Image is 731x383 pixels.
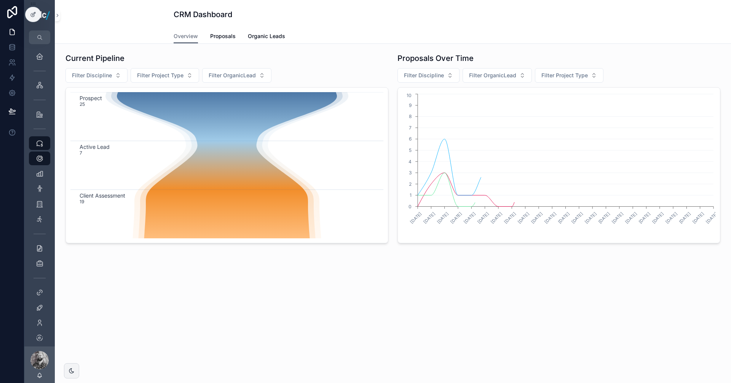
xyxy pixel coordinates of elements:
[402,92,715,238] div: chart
[131,68,199,83] button: Select Button
[691,211,705,225] text: [DATE]
[174,32,198,40] span: Overview
[409,170,412,176] tspan: 3
[409,136,412,142] tspan: 6
[476,211,490,225] text: [DATE]
[651,211,665,225] text: [DATE]
[397,68,460,83] button: Select Button
[541,72,588,79] span: Filter Project Type
[469,72,516,79] span: Filter OrganicLead
[530,211,544,225] text: [DATE]
[248,29,285,45] a: Organic Leads
[409,102,412,108] tspan: 9
[611,211,624,225] text: [DATE]
[490,211,503,225] text: [DATE]
[404,72,444,79] span: Filter Discipline
[65,68,128,83] button: Select Button
[80,95,102,101] text: Prospect
[407,93,412,98] tspan: 10
[409,204,412,209] tspan: 0
[80,150,82,156] text: 7
[584,211,598,225] text: [DATE]
[410,192,412,198] tspan: 1
[248,32,285,40] span: Organic Leads
[544,211,557,225] text: [DATE]
[503,211,517,225] text: [DATE]
[202,68,271,83] button: Select Button
[463,68,532,83] button: Select Button
[517,211,530,225] text: [DATE]
[80,144,110,150] text: Active Lead
[409,125,412,131] tspan: 7
[535,68,603,83] button: Select Button
[423,211,436,225] text: [DATE]
[409,147,412,153] tspan: 5
[24,44,55,346] div: scrollable content
[463,211,477,225] text: [DATE]
[174,29,198,44] a: Overview
[557,211,571,225] text: [DATE]
[397,53,474,64] h1: Proposals Over Time
[597,211,611,225] text: [DATE]
[409,181,412,187] tspan: 2
[409,211,423,225] text: [DATE]
[449,211,463,225] text: [DATE]
[664,211,678,225] text: [DATE]
[705,211,718,225] text: [DATE]
[678,211,692,225] text: [DATE]
[409,113,412,119] tspan: 8
[210,29,236,45] a: Proposals
[624,211,638,225] text: [DATE]
[80,101,85,107] text: 25
[570,211,584,225] text: [DATE]
[137,72,184,79] span: Filter Project Type
[174,9,232,20] h1: CRM Dashboard
[638,211,651,225] text: [DATE]
[436,211,450,225] text: [DATE]
[210,32,236,40] span: Proposals
[209,72,256,79] span: Filter OrganicLead
[65,53,124,64] h1: Current Pipeline
[409,159,412,164] tspan: 4
[80,199,84,204] text: 19
[80,192,125,199] text: Client Assessment
[72,72,112,79] span: Filter Discipline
